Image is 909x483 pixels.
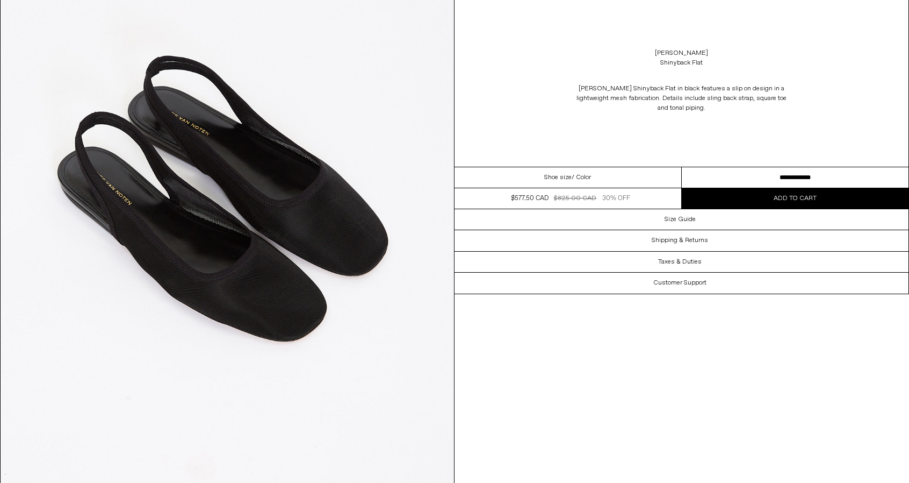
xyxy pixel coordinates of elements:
h3: Size Guide [665,216,696,223]
div: $825.00 CAD [554,194,596,203]
h3: Customer Support [653,279,706,287]
a: [PERSON_NAME] [655,48,708,58]
h3: Taxes & Duties [658,258,702,266]
h3: Shipping & Returns [652,237,708,244]
span: Shoe size [544,173,572,182]
div: 30% OFF [602,194,630,203]
div: Shinyback Flat [660,58,703,68]
span: Add to cart [774,194,817,203]
button: Add to cart [682,188,909,209]
p: [PERSON_NAME] Shinyback Flat in black features a slip on design in a lightweight mesh fabrication... [574,79,789,118]
div: $577.50 CAD [511,194,549,203]
span: / Color [572,173,591,182]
